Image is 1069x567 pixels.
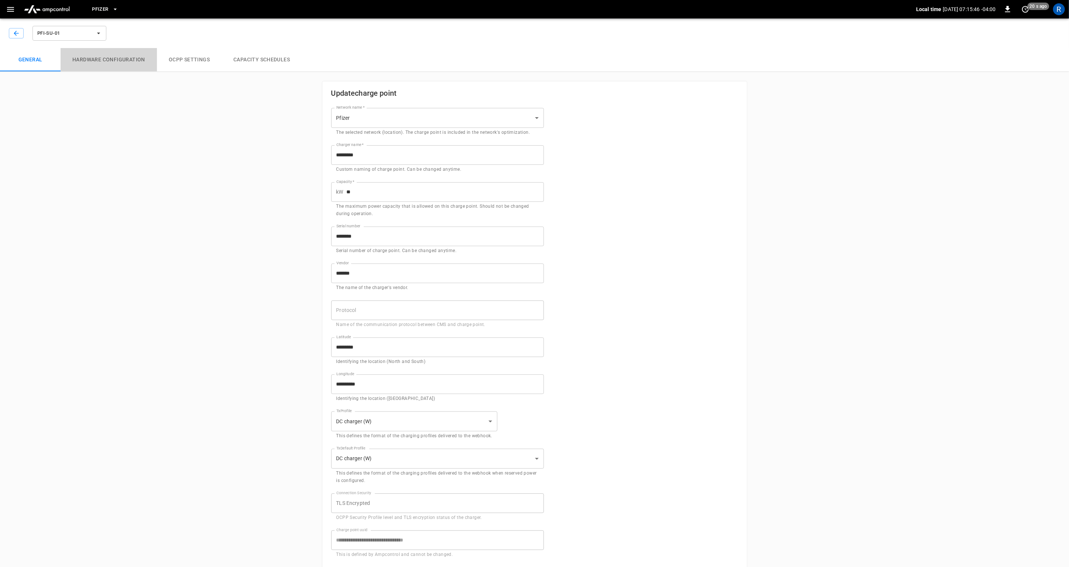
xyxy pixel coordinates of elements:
label: Longitude [336,371,354,377]
label: Serial number [336,223,360,229]
button: Hardware configuration [61,48,157,72]
button: Capacity Schedules [222,48,302,72]
p: The maximum power capacity that is allowed on this charge point. Should not be changed during ope... [336,203,539,218]
p: Local time [916,6,942,13]
label: Vendor [336,260,349,266]
p: kW [336,188,343,196]
p: The selected network (location). The charge point is included in the network's optimization. [336,129,539,136]
span: PFI-SU-01 [37,29,92,38]
span: Pfizer [92,5,108,14]
p: This defines the format of the charging profiles delivered to the webhook when reserved power is ... [336,470,539,485]
label: Charger name [336,142,364,148]
button: set refresh interval [1020,3,1031,15]
button: OCPP settings [157,48,222,72]
img: ampcontrol.io logo [21,2,73,16]
p: Name of the communication protocol between CMS and charge point. [336,321,539,329]
div: DC charger (W) [331,411,498,431]
span: 20 s ago [1028,3,1049,10]
p: Serial number of charge point. Can be changed anytime. [336,247,539,255]
p: [DATE] 07:15:46 -04:00 [943,6,996,13]
p: This defines the format of the charging profiles delivered to the webhook. [336,432,493,440]
label: Network name [336,105,364,111]
p: Custom naming of charge point. Can be changed anytime. [336,166,539,173]
h6: Update charge point [331,87,544,99]
p: OCPP Security Profile level and TLS encryption status of the charger. [336,514,539,522]
label: TxProfile [336,408,352,414]
label: Connection Security [336,490,371,496]
label: Charge point uuid [336,527,367,533]
p: The name of the charger's vendor. [336,284,539,292]
p: This is defined by Ampcontrol and cannot be changed. [336,551,539,558]
div: profile-icon [1053,3,1065,15]
label: Latitude [336,334,351,340]
p: Identifying the location (North and South) [336,358,539,366]
div: DC charger (W) [331,449,544,469]
button: Pfizer [89,2,121,17]
p: Identifying the location ([GEOGRAPHIC_DATA]) [336,395,539,403]
label: Capacity [336,179,354,185]
button: PFI-SU-01 [32,26,106,41]
label: TxDefault Profile [336,445,365,451]
div: Pfizer [331,108,544,128]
